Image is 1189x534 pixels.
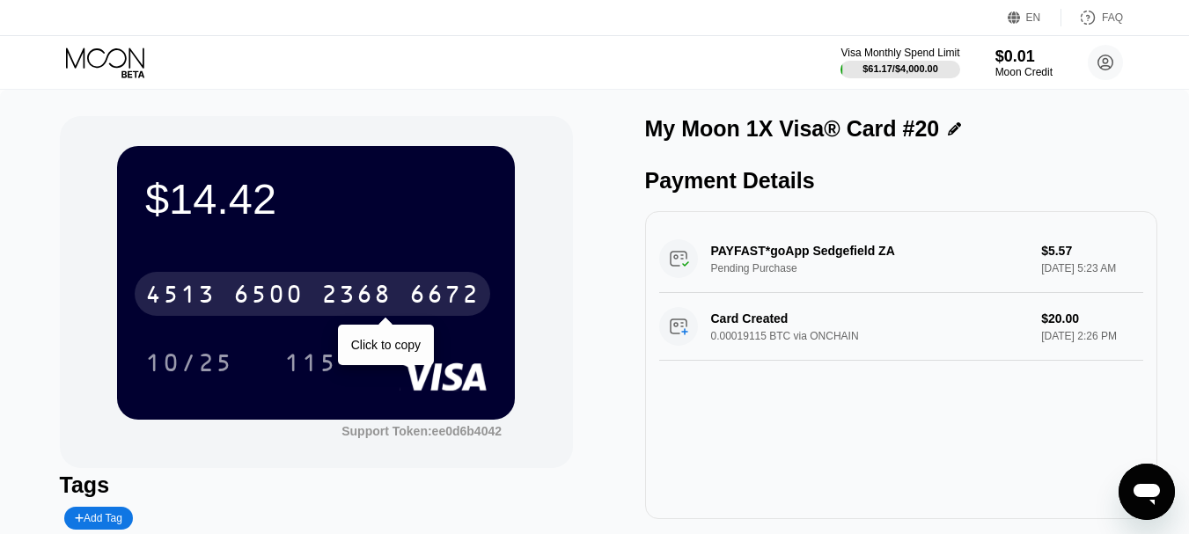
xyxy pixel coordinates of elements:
div: EN [1008,9,1061,26]
div: Moon Credit [995,66,1053,78]
div: $14.42 [145,174,487,223]
div: 6500 [233,282,304,311]
div: FAQ [1102,11,1123,24]
div: FAQ [1061,9,1123,26]
div: Click to copy [351,338,421,352]
div: $0.01 [995,48,1053,66]
div: 2368 [321,282,392,311]
div: 10/25 [145,351,233,379]
div: 4513 [145,282,216,311]
div: EN [1026,11,1041,24]
div: Visa Monthly Spend Limit [840,47,959,59]
div: My Moon 1X Visa® Card #20 [645,116,940,142]
div: $0.01Moon Credit [995,48,1053,78]
div: Support Token:ee0d6b4042 [341,424,502,438]
div: 6672 [409,282,480,311]
div: $61.17 / $4,000.00 [862,63,938,74]
div: Payment Details [645,168,1158,194]
div: 115 [271,340,350,384]
div: Add Tag [75,512,122,524]
iframe: Button to launch messaging window [1119,464,1175,520]
div: 10/25 [132,340,246,384]
div: 115 [284,351,337,379]
div: Visa Monthly Spend Limit$61.17/$4,000.00 [840,47,959,78]
div: Add Tag [64,507,133,530]
div: Support Token: ee0d6b4042 [341,424,502,438]
div: 4513650023686672 [135,272,490,316]
div: Tags [60,472,573,498]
